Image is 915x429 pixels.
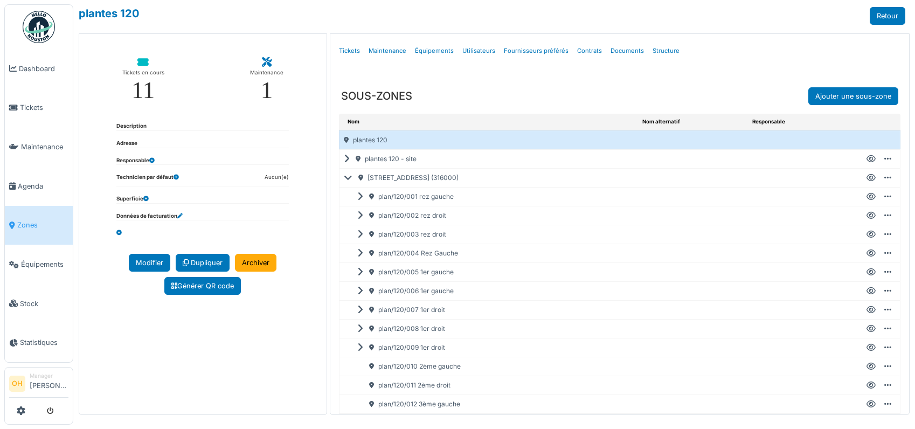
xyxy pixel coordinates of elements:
div: plan/120/012 3ème gauche [353,395,639,413]
div: plan/120/008 1er droit [353,320,639,338]
div: Maintenance [250,67,283,78]
div: Voir [867,286,876,296]
a: Tickets [335,38,364,64]
span: Stock [20,299,68,309]
span: Équipements [21,259,68,269]
a: Utilisateurs [458,38,500,64]
div: [STREET_ADDRESS] (316000) [339,169,639,187]
div: 11 [131,78,155,102]
a: Zones [5,206,73,245]
a: Contrats [573,38,606,64]
dt: Responsable [116,157,155,165]
a: Fournisseurs préférés [500,38,573,64]
div: plan/120/001 rez gauche [353,188,639,206]
a: Générer QR code [164,277,241,295]
a: Stock [5,284,73,323]
div: plan/120/004 Rez Gauche [353,244,639,262]
a: Retour [870,7,905,25]
li: OH [9,376,25,392]
a: Maintenance 1 [241,49,292,111]
a: Structure [648,38,684,64]
span: Maintenance [21,142,68,152]
a: plantes 120 [79,7,139,20]
span: Dashboard [19,64,68,74]
a: Ajouter une sous-zone [808,87,898,105]
div: plan/120/007 1er droit [353,301,639,319]
a: Équipements [5,245,73,284]
a: Tickets en cours 11 [114,49,173,111]
div: Voir [867,305,876,315]
a: Agenda [5,167,73,206]
li: [PERSON_NAME] [30,372,68,395]
div: plan/120/003 rez droit [353,225,639,244]
span: Tickets [20,102,68,113]
div: Voir [867,343,876,352]
dt: Adresse [116,140,137,148]
span: Agenda [18,181,68,191]
div: Voir [867,248,876,258]
div: plantes 120 - site [339,150,639,168]
dt: Superficie [116,195,149,203]
a: Maintenance [5,127,73,167]
dd: Aucun(e) [265,174,289,182]
a: Documents [606,38,648,64]
a: Dashboard [5,49,73,88]
div: Voir [867,399,876,409]
div: plan/120/005 1er gauche [353,263,639,281]
div: plan/120/011 2ème droit [353,376,639,395]
dt: Technicien par défaut [116,174,179,186]
a: Archiver [235,254,276,272]
a: OH Manager[PERSON_NAME] [9,372,68,398]
dt: Description [116,122,147,130]
div: plan/120/002 rez droit [353,206,639,225]
div: plan/120/006 1er gauche [353,282,639,300]
div: Manager [30,372,68,380]
a: Tickets [5,88,73,128]
span: Statistiques [20,337,68,348]
div: Voir [867,173,876,183]
div: Voir [867,230,876,239]
dt: Données de facturation [116,212,183,220]
img: Badge_color-CXgf-gQk.svg [23,11,55,43]
th: Nom alternatif [638,114,748,130]
div: plan/120/010 2ème gauche [353,357,639,376]
div: Voir [867,192,876,202]
div: Voir [867,324,876,334]
h3: SOUS-ZONES [341,89,412,102]
th: Nom [339,114,638,130]
a: Équipements [411,38,458,64]
span: Zones [17,220,68,230]
a: Statistiques [5,323,73,363]
a: Modifier [129,254,170,272]
div: plan/120/009 1er droit [353,338,639,357]
div: Voir [867,211,876,220]
a: Dupliquer [176,254,230,272]
div: Voir [867,362,876,371]
div: Voir [867,380,876,390]
div: 1 [261,78,273,102]
a: Maintenance [364,38,411,64]
th: Responsable [748,114,855,130]
div: Tickets en cours [122,67,164,78]
div: Voir [867,267,876,277]
div: Voir [867,154,876,164]
div: plantes 120 [339,131,639,149]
